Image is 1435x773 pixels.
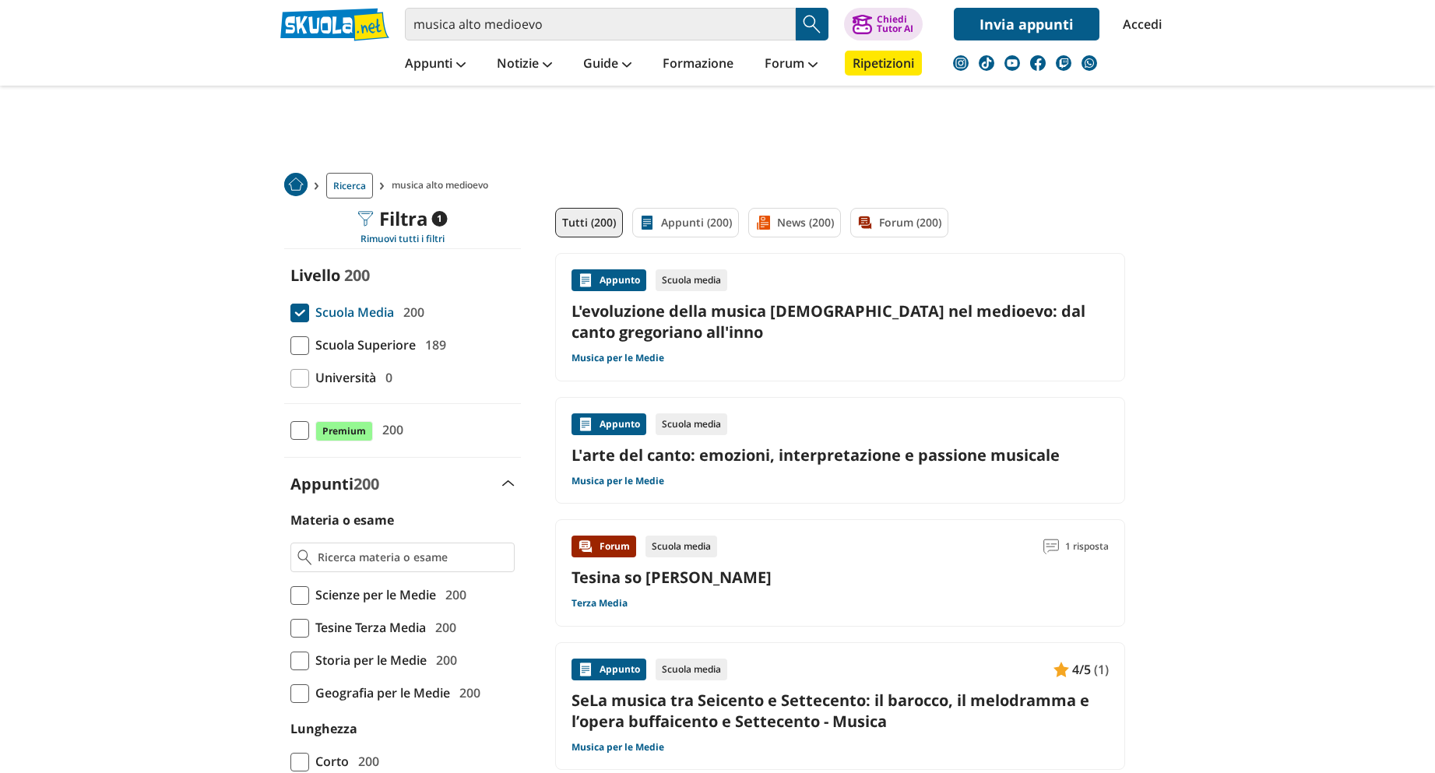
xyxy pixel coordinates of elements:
[290,265,340,286] label: Livello
[656,269,727,291] div: Scuola media
[953,55,969,71] img: instagram
[1004,55,1020,71] img: youtube
[645,536,717,557] div: Scuola media
[318,550,507,565] input: Ricerca materia o esame
[850,208,948,237] a: Forum (200)
[284,173,308,196] img: Home
[284,173,308,199] a: Home
[1123,8,1155,40] a: Accedi
[572,567,772,588] a: Tesina so [PERSON_NAME]
[656,413,727,435] div: Scuola media
[1056,55,1071,71] img: twitch
[572,300,1109,343] a: L'evoluzione della musica [DEMOGRAPHIC_DATA] nel medioevo: dal canto gregoriano all'inno
[844,8,923,40] button: ChiediTutor AI
[309,585,436,605] span: Scienze per le Medie
[800,12,824,36] img: Cerca appunti, riassunti o versioni
[290,720,357,737] label: Lunghezza
[578,662,593,677] img: Appunti contenuto
[379,367,392,388] span: 0
[1082,55,1097,71] img: WhatsApp
[845,51,922,76] a: Ripetizioni
[352,751,379,771] span: 200
[572,597,628,610] a: Terza Media
[309,617,426,638] span: Tesine Terza Media
[1094,659,1109,680] span: (1)
[309,367,376,388] span: Università
[376,420,403,440] span: 200
[1065,536,1109,557] span: 1 risposta
[572,269,646,291] div: Appunto
[877,15,913,33] div: Chiedi Tutor AI
[579,51,635,79] a: Guide
[572,352,664,364] a: Musica per le Medie
[493,51,556,79] a: Notizie
[429,617,456,638] span: 200
[748,208,841,237] a: News (200)
[578,539,593,554] img: Forum contenuto
[344,265,370,286] span: 200
[639,215,655,230] img: Appunti filtro contenuto
[1053,662,1069,677] img: Appunti contenuto
[297,550,312,565] img: Ricerca materia o esame
[431,211,447,227] span: 1
[357,211,373,227] img: Filtra filtri mobile
[357,208,447,230] div: Filtra
[572,690,1109,732] a: SeLa musica tra Seicento e Settecento: il barocco, il melodramma e l’opera buffaicento e Settecen...
[290,511,394,529] label: Materia o esame
[572,536,636,557] div: Forum
[857,215,873,230] img: Forum filtro contenuto
[397,302,424,322] span: 200
[572,475,664,487] a: Musica per le Medie
[392,173,494,199] span: musica alto medioevo
[578,272,593,288] img: Appunti contenuto
[353,473,379,494] span: 200
[326,173,373,199] a: Ricerca
[315,421,373,441] span: Premium
[309,335,416,355] span: Scuola Superiore
[954,8,1099,40] a: Invia appunti
[572,659,646,680] div: Appunto
[439,585,466,605] span: 200
[1043,539,1059,554] img: Commenti lettura
[401,51,470,79] a: Appunti
[453,683,480,703] span: 200
[555,208,623,237] a: Tutti (200)
[1072,659,1091,680] span: 4/5
[656,659,727,680] div: Scuola media
[761,51,821,79] a: Forum
[502,480,515,487] img: Apri e chiudi sezione
[430,650,457,670] span: 200
[572,741,664,754] a: Musica per le Medie
[632,208,739,237] a: Appunti (200)
[309,751,349,771] span: Corto
[405,8,796,40] input: Cerca appunti, riassunti o versioni
[659,51,737,79] a: Formazione
[309,683,450,703] span: Geografia per le Medie
[419,335,446,355] span: 189
[755,215,771,230] img: News filtro contenuto
[284,233,521,245] div: Rimuovi tutti i filtri
[309,302,394,322] span: Scuola Media
[309,650,427,670] span: Storia per le Medie
[1030,55,1046,71] img: facebook
[572,413,646,435] div: Appunto
[578,416,593,432] img: Appunti contenuto
[290,473,379,494] label: Appunti
[572,444,1109,466] a: L'arte del canto: emozioni, interpretazione e passione musicale
[979,55,994,71] img: tiktok
[796,8,828,40] button: Search Button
